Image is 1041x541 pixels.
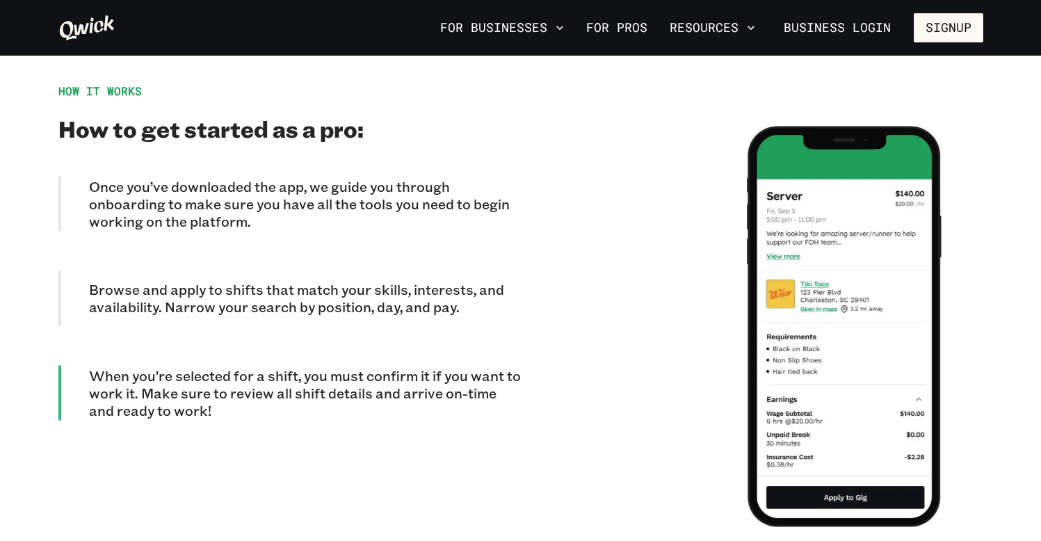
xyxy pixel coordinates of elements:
p: When you’re selected for a shift, you must confirm it if you want to work it. Make sure to review... [89,367,521,419]
p: Browse and apply to shifts that match your skills, interests, and availability. Narrow your searc... [89,281,521,316]
div: Browse and apply to shifts that match your skills, interests, and availability. Narrow your searc... [58,270,521,326]
button: Signup [914,13,983,42]
button: For Businesses [435,16,570,40]
h2: How to get started as a pro: [58,115,521,143]
a: For Pros [581,16,653,40]
div: Once you’ve downloaded the app, we guide you through onboarding to make sure you have all the too... [58,176,521,232]
a: Business Login [772,13,903,42]
img: Step 3: Apply to Gig [747,126,942,527]
p: Once you’ve downloaded the app, we guide you through onboarding to make sure you have all the too... [89,178,521,230]
div: When you’re selected for a shift, you must confirm it if you want to work it. Make sure to review... [58,365,521,421]
div: HOW IT WORKS [58,84,521,98]
button: Resources [664,16,761,40]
